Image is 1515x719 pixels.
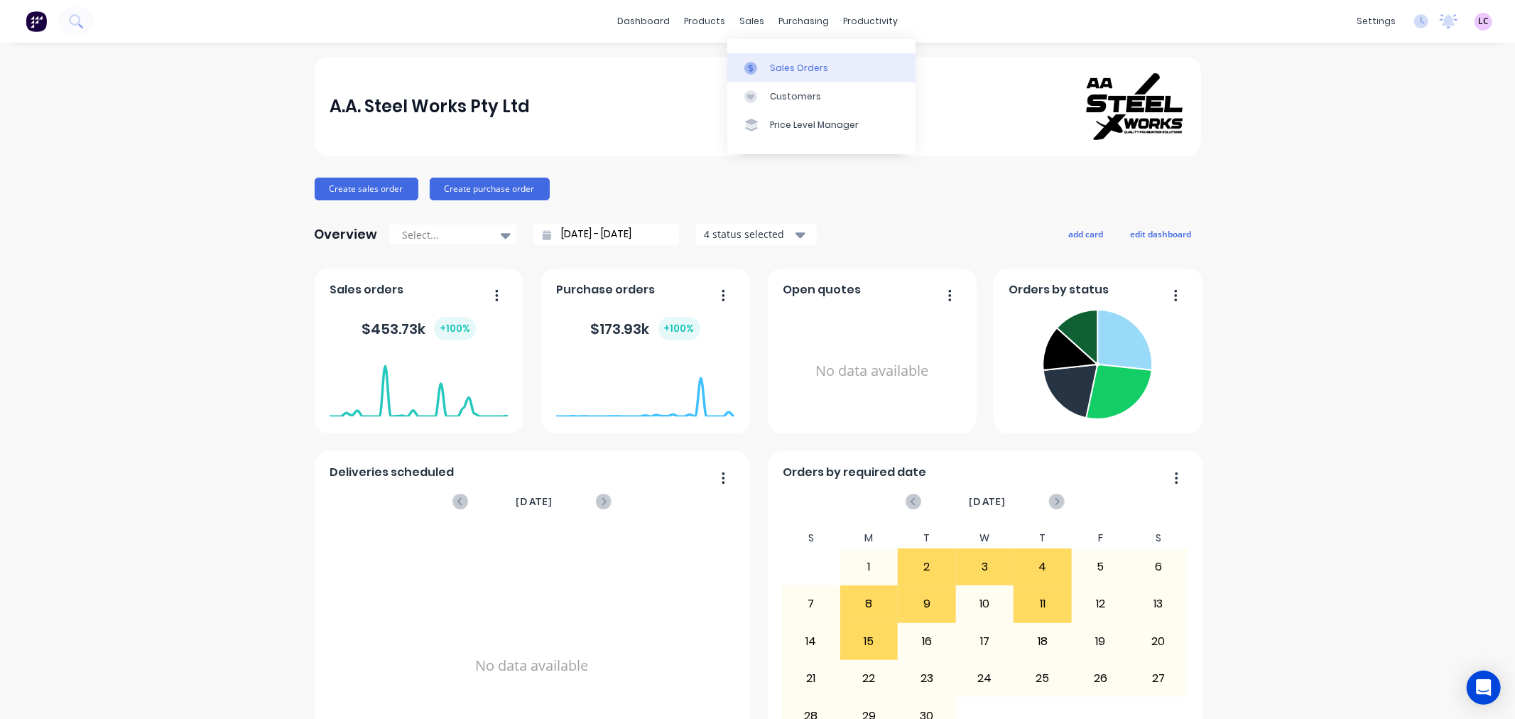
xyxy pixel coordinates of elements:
[840,528,898,548] div: M
[957,549,1014,585] div: 3
[1009,281,1109,298] span: Orders by status
[783,281,861,298] span: Open quotes
[783,586,840,622] div: 7
[836,11,905,32] div: productivity
[841,661,898,696] div: 22
[1073,661,1129,696] div: 26
[782,528,840,548] div: S
[1350,11,1403,32] div: settings
[315,178,418,200] button: Create sales order
[658,317,700,340] div: + 100 %
[330,281,403,298] span: Sales orders
[841,549,898,585] div: 1
[1129,528,1188,548] div: S
[704,227,793,242] div: 4 status selected
[898,624,955,659] div: 16
[516,494,553,509] span: [DATE]
[1073,624,1129,659] div: 19
[957,586,1014,622] div: 10
[898,549,955,585] div: 2
[1130,586,1187,622] div: 13
[315,220,378,249] div: Overview
[1073,549,1129,585] div: 5
[1072,528,1130,548] div: F
[783,464,926,481] span: Orders by required date
[1014,549,1071,585] div: 4
[1014,661,1071,696] div: 25
[727,82,916,111] a: Customers
[969,494,1006,509] span: [DATE]
[898,586,955,622] div: 9
[362,317,476,340] div: $ 453.73k
[898,661,955,696] div: 23
[1130,624,1187,659] div: 20
[771,11,836,32] div: purchasing
[1130,661,1187,696] div: 27
[841,586,898,622] div: 8
[727,111,916,139] a: Price Level Manager
[1130,549,1187,585] div: 6
[732,11,771,32] div: sales
[1073,586,1129,622] div: 12
[957,624,1014,659] div: 17
[783,661,840,696] div: 21
[783,304,961,438] div: No data available
[330,92,530,121] div: A.A. Steel Works Pty Ltd
[556,281,655,298] span: Purchase orders
[1467,671,1501,705] div: Open Intercom Messenger
[434,317,476,340] div: + 100 %
[1014,528,1072,548] div: T
[1122,225,1201,243] button: edit dashboard
[610,11,677,32] a: dashboard
[1086,73,1185,141] img: A.A. Steel Works Pty Ltd
[727,53,916,82] a: Sales Orders
[898,528,956,548] div: T
[696,224,817,245] button: 4 status selected
[677,11,732,32] div: products
[430,178,550,200] button: Create purchase order
[770,119,859,131] div: Price Level Manager
[956,528,1014,548] div: W
[1478,15,1489,28] span: LC
[1060,225,1113,243] button: add card
[957,661,1014,696] div: 24
[770,62,828,75] div: Sales Orders
[770,90,821,103] div: Customers
[783,624,840,659] div: 14
[26,11,47,32] img: Factory
[1014,586,1071,622] div: 11
[1014,624,1071,659] div: 18
[841,624,898,659] div: 15
[591,317,700,340] div: $ 173.93k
